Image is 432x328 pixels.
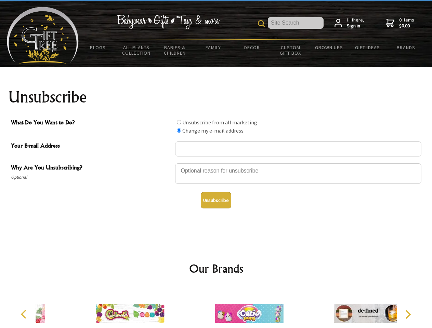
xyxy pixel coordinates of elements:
[268,17,324,29] input: Site Search
[194,40,233,55] a: Family
[233,40,271,55] a: Decor
[258,20,265,27] img: product search
[182,127,244,134] label: Change my e-mail address
[399,17,414,29] span: 0 items
[117,15,220,29] img: Babywear - Gifts - Toys & more
[347,23,364,29] strong: Sign in
[201,192,231,208] button: Unsubscribe
[11,173,172,181] span: Optional
[335,17,364,29] a: Hi there,Sign in
[11,141,172,151] span: Your E-mail Address
[8,89,424,105] h1: Unsubscribe
[399,23,414,29] strong: $0.00
[14,260,419,277] h2: Our Brands
[156,40,194,60] a: Babies & Children
[177,120,181,124] input: What Do You Want to Do?
[79,40,117,55] a: BLOGS
[348,40,387,55] a: Gift Ideas
[175,163,421,184] textarea: Why Are You Unsubscribing?
[347,17,364,29] span: Hi there,
[175,141,421,156] input: Your E-mail Address
[17,307,32,322] button: Previous
[182,119,257,126] label: Unsubscribe from all marketing
[271,40,310,60] a: Custom Gift Box
[387,40,426,55] a: Brands
[7,7,79,64] img: Babyware - Gifts - Toys and more...
[117,40,156,60] a: All Plants Collection
[310,40,348,55] a: Grown Ups
[177,128,181,133] input: What Do You Want to Do?
[11,163,172,173] span: Why Are You Unsubscribing?
[400,307,415,322] button: Next
[386,17,414,29] a: 0 items$0.00
[11,118,172,128] span: What Do You Want to Do?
